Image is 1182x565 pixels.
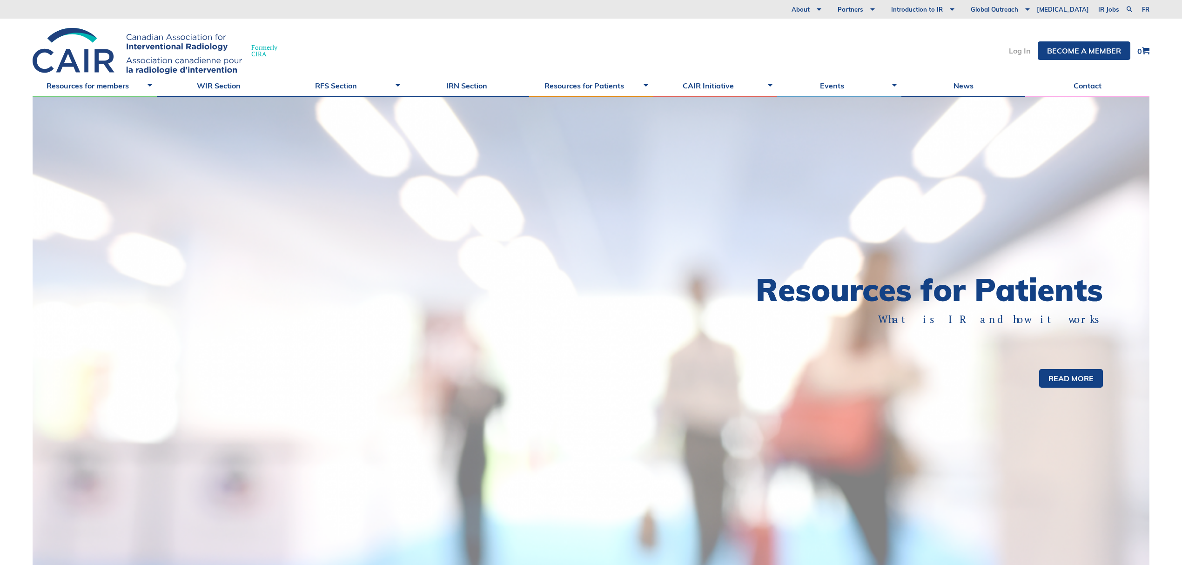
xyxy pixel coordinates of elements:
a: News [901,74,1026,97]
a: Log In [1009,47,1031,54]
p: What is IR and how it works [624,312,1103,327]
a: Resources for members [33,74,157,97]
a: fr [1142,7,1149,13]
a: Contact [1025,74,1149,97]
a: CAIR Initiative [653,74,777,97]
a: RFS Section [281,74,405,97]
a: FormerlyCIRA [33,28,287,74]
a: 0 [1137,47,1149,55]
h1: Resources for Patients [591,274,1103,305]
a: Become a member [1038,41,1130,60]
a: IRN Section [405,74,529,97]
span: Formerly CIRA [251,44,277,57]
a: Resources for Patients [529,74,653,97]
img: CIRA [33,28,242,74]
a: WIR Section [157,74,281,97]
a: Read more [1039,369,1103,388]
a: Events [777,74,901,97]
